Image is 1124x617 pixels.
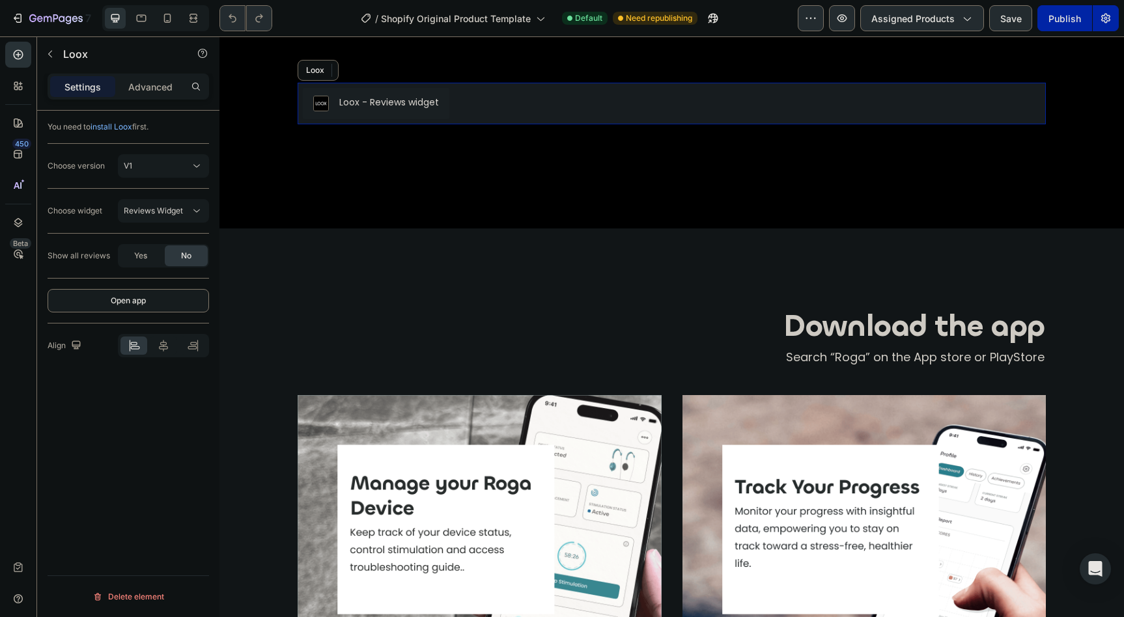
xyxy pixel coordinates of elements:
span: Default [575,12,602,24]
span: Shopify Original Product Template [381,12,531,25]
div: Delete element [92,589,164,605]
div: Undo/Redo [219,5,272,31]
button: 7 [5,5,97,31]
p: 7 [85,10,91,26]
div: Publish [1048,12,1081,25]
div: Align [48,337,84,355]
p: Settings [64,80,101,94]
button: Publish [1037,5,1092,31]
button: Assigned Products [860,5,984,31]
div: Choose widget [48,205,102,217]
iframe: Design area [219,36,1124,617]
div: Beta [10,238,31,249]
span: Yes [134,250,147,262]
div: Show all reviews [48,250,110,262]
button: Open app [48,289,209,312]
button: Reviews Widget [118,199,209,223]
div: Open app [111,295,146,307]
button: Delete element [48,586,209,607]
p: Loox [63,46,174,62]
button: Save [989,5,1032,31]
span: / [375,12,378,25]
div: Open Intercom Messenger [1080,553,1111,584]
span: Save [1000,13,1022,24]
span: Assigned Products [871,12,955,25]
div: Choose version [48,160,105,172]
span: No [181,250,191,262]
p: Advanced [128,80,173,94]
span: install Loox [91,122,132,131]
button: V1 [118,154,209,178]
span: Need republishing [626,12,692,24]
div: 450 [12,139,31,149]
span: Reviews Widget [124,206,183,215]
div: You need to first. [48,121,209,133]
span: V1 [124,161,132,171]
